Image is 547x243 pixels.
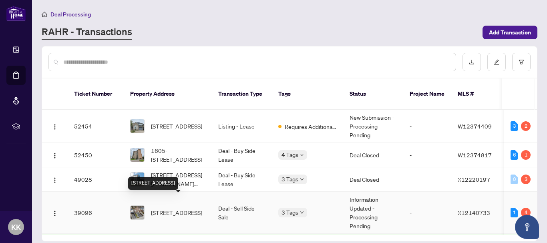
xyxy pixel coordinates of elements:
[403,143,451,167] td: -
[343,167,403,192] td: Deal Closed
[131,206,144,219] img: thumbnail-img
[343,78,403,110] th: Status
[300,177,304,181] span: down
[487,53,506,71] button: edit
[403,192,451,234] td: -
[285,122,337,131] span: Requires Additional Docs
[52,177,58,183] img: Logo
[343,143,403,167] td: Deal Closed
[521,150,531,160] div: 1
[521,121,531,131] div: 2
[403,167,451,192] td: -
[463,53,481,71] button: download
[131,119,144,133] img: thumbnail-img
[151,208,202,217] span: [STREET_ADDRESS]
[48,206,61,219] button: Logo
[515,215,539,239] button: Open asap
[42,25,132,40] a: RAHR - Transactions
[131,173,144,186] img: thumbnail-img
[151,122,202,131] span: [STREET_ADDRESS]
[343,110,403,143] td: New Submission - Processing Pending
[521,208,531,217] div: 4
[489,26,531,39] span: Add Transaction
[68,192,124,234] td: 39096
[42,12,47,17] span: home
[512,53,531,71] button: filter
[451,78,499,110] th: MLS #
[300,153,304,157] span: down
[403,110,451,143] td: -
[511,208,518,217] div: 1
[212,78,272,110] th: Transaction Type
[11,221,21,233] span: KK
[68,143,124,167] td: 52450
[48,120,61,133] button: Logo
[48,173,61,186] button: Logo
[458,123,492,130] span: W12374409
[282,175,298,184] span: 3 Tags
[212,110,272,143] td: Listing - Lease
[151,171,205,188] span: [STREET_ADDRESS][PERSON_NAME][PERSON_NAME]
[212,167,272,192] td: Deal - Buy Side Lease
[68,110,124,143] td: 52454
[458,209,490,216] span: X12140733
[511,150,518,160] div: 6
[300,211,304,215] span: down
[52,153,58,159] img: Logo
[494,59,499,65] span: edit
[68,78,124,110] th: Ticket Number
[469,59,475,65] span: download
[483,26,537,39] button: Add Transaction
[52,210,58,217] img: Logo
[458,176,490,183] span: X12220197
[403,78,451,110] th: Project Name
[68,167,124,192] td: 49028
[272,78,343,110] th: Tags
[50,11,91,18] span: Deal Processing
[212,143,272,167] td: Deal - Buy Side Lease
[212,192,272,234] td: Deal - Sell Side Sale
[458,151,492,159] span: W12374817
[48,149,61,161] button: Logo
[511,175,518,184] div: 0
[282,208,298,217] span: 3 Tags
[282,150,298,159] span: 4 Tags
[6,6,26,21] img: logo
[343,192,403,234] td: Information Updated - Processing Pending
[128,177,178,190] div: [STREET_ADDRESS]
[52,124,58,130] img: Logo
[521,175,531,184] div: 3
[131,148,144,162] img: thumbnail-img
[519,59,524,65] span: filter
[124,78,212,110] th: Property Address
[151,146,205,164] span: 1605-[STREET_ADDRESS]
[511,121,518,131] div: 3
